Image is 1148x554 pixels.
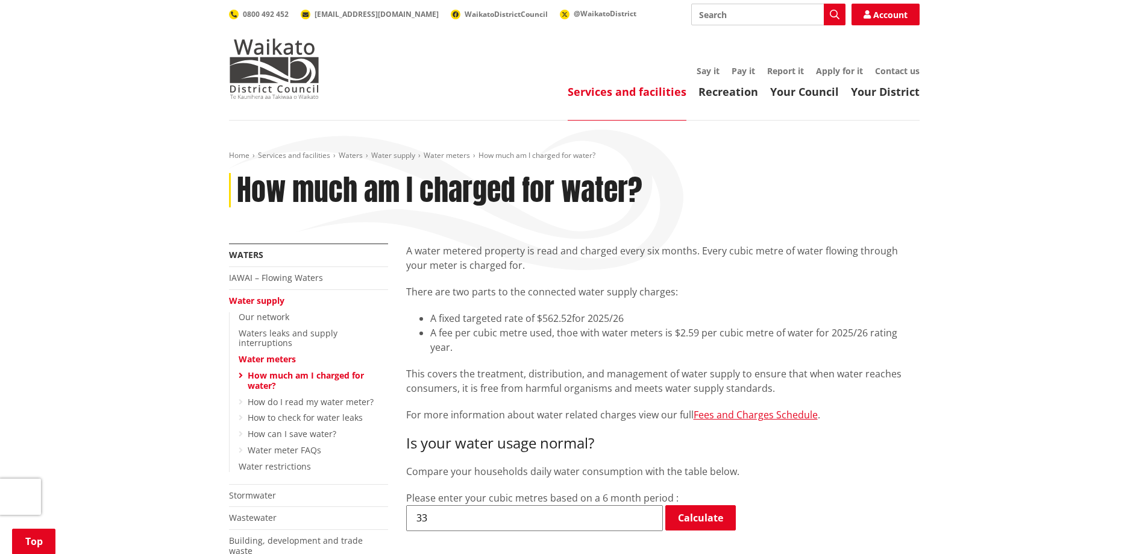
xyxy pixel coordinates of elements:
a: Calculate [665,505,736,530]
span: A fixed targeted rate of $562.52 [430,312,572,325]
h1: How much am I charged for water? [237,173,642,208]
a: Apply for it [816,65,863,77]
a: Water supply [371,150,415,160]
a: Waters [229,249,263,260]
h3: Is your water usage normal? [406,435,920,452]
li: A fee per cubic metre used, thoe with water meters is $2.59 per cubic metre of water for 2025/26 ... [430,326,920,354]
a: How much am I charged for water? [248,370,364,391]
p: A water metered property is read and charged every six months. Every cubic metre of water flowing... [406,244,920,272]
a: Home [229,150,249,160]
input: Search input [691,4,845,25]
a: Services and facilities [568,84,686,99]
a: Say it [697,65,720,77]
a: Water meters [239,353,296,365]
nav: breadcrumb [229,151,920,161]
a: Fees and Charges Schedule [694,408,818,421]
p: There are two parts to the connected water supply charges: [406,285,920,299]
a: Recreation [698,84,758,99]
a: Waters [339,150,363,160]
a: Water supply [229,295,284,306]
a: IAWAI – Flowing Waters [229,272,323,283]
p: This covers the treatment, distribution, and management of water supply to ensure that when water... [406,367,920,395]
a: Your Council [770,84,839,99]
a: Contact us [875,65,920,77]
img: Waikato District Council - Te Kaunihera aa Takiwaa o Waikato [229,39,319,99]
a: How can I save water? [248,428,336,439]
a: Your District [851,84,920,99]
span: [EMAIL_ADDRESS][DOMAIN_NAME] [315,9,439,19]
span: How much am I charged for water? [478,150,595,160]
span: @WaikatoDistrict [574,8,636,19]
a: [EMAIL_ADDRESS][DOMAIN_NAME] [301,9,439,19]
a: Pay it [732,65,755,77]
a: Our network [239,311,289,323]
a: Stormwater [229,489,276,501]
a: Water meters [424,150,470,160]
a: Wastewater [229,512,277,523]
a: Services and facilities [258,150,330,160]
p: For more information about water related charges view our full . [406,408,920,423]
a: @WaikatoDistrict [560,8,636,19]
a: Top [12,529,55,554]
span: 0800 492 452 [243,9,289,19]
label: Please enter your cubic metres based on a 6 month period : [406,491,679,505]
a: Report it [767,65,804,77]
a: 0800 492 452 [229,9,289,19]
a: Water meter FAQs [248,444,321,456]
span: for 2025/26 [572,312,624,325]
p: Compare your households daily water consumption with the table below. [406,464,920,479]
a: WaikatoDistrictCouncil [451,9,548,19]
a: Waters leaks and supply interruptions [239,327,337,349]
span: WaikatoDistrictCouncil [465,9,548,19]
a: Account [852,4,920,25]
a: How do I read my water meter? [248,396,374,408]
a: How to check for water leaks [248,412,363,423]
a: Water restrictions [239,461,311,472]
